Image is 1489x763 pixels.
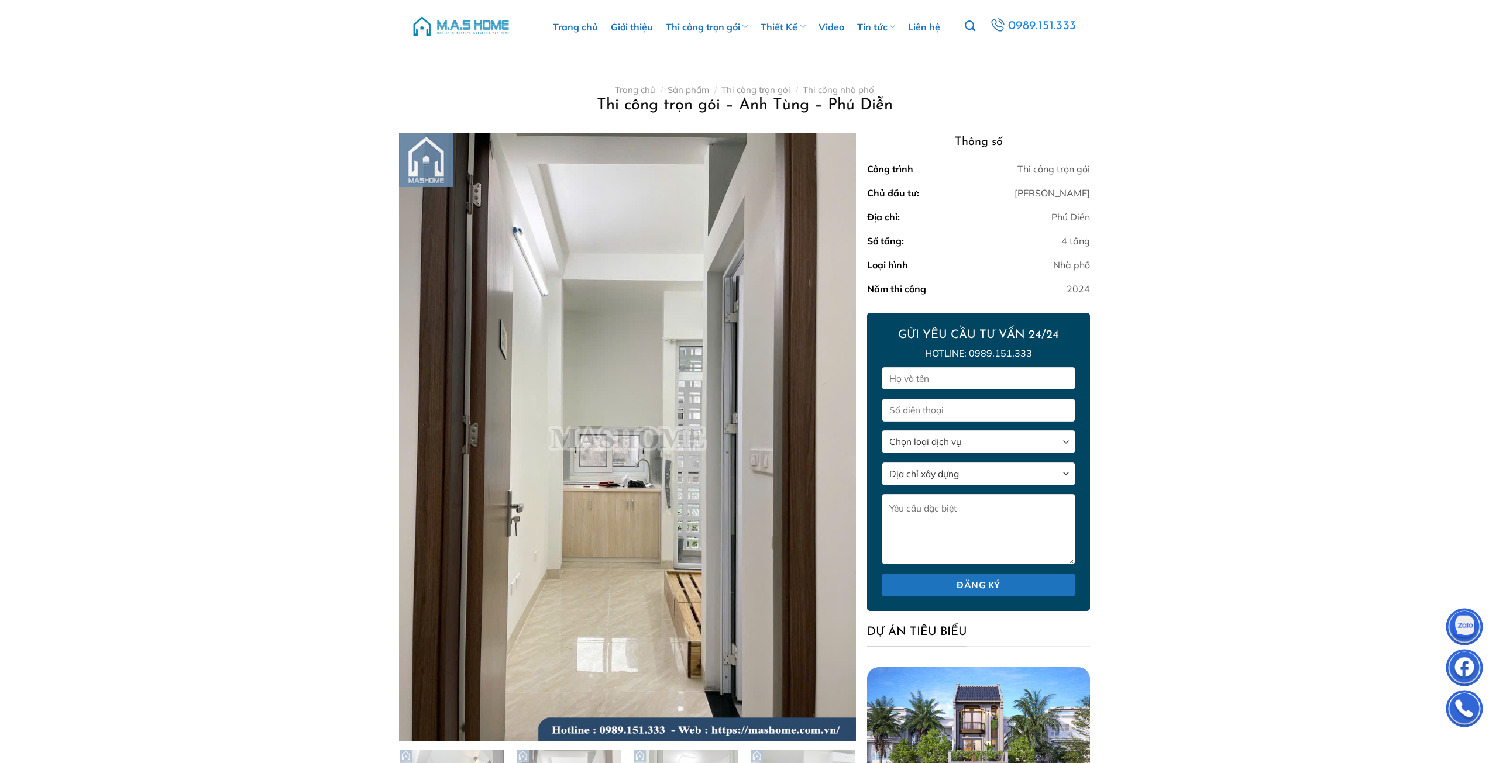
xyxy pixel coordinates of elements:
[882,327,1075,343] h2: GỬI YÊU CẦU TƯ VẤN 24/24
[867,282,926,296] div: Năm thi công
[867,623,967,647] span: DỰ ÁN TIÊU BIỂU
[882,367,1075,390] input: Họ và tên
[867,313,1089,611] form: Form liên hệ
[1015,186,1090,200] div: [PERSON_NAME]
[668,84,709,95] a: Sản phẩm
[986,15,1080,37] a: 0989.151.333
[867,162,913,176] div: Công trình
[1053,258,1090,272] div: Nhà phố
[867,258,908,272] div: Loại hình
[965,14,975,39] a: Tìm kiếm
[882,346,1075,361] p: Hotline: 0989.151.333
[411,9,511,44] img: M.A.S HOME – Tổng Thầu Thiết Kế Và Xây Nhà Trọn Gói
[661,84,663,95] span: /
[867,133,1089,151] h3: Thông số
[1007,16,1078,36] span: 0989.151.333
[1061,234,1090,248] div: 4 tầng
[867,186,919,200] div: Chủ đầu tư:
[882,574,1075,596] input: Đăng ký
[721,84,790,95] a: Thi công trọn gói
[399,133,855,741] img: Thi công trọn gói - Anh Tùng - Phú Diễn 1
[867,210,900,224] div: Địa chỉ:
[1447,611,1482,646] img: Zalo
[1017,162,1090,176] div: Thi công trọn gói
[413,95,1076,116] h1: Thi công trọn gói – Anh Tùng – Phú Diễn
[1447,652,1482,687] img: Facebook
[1447,693,1482,728] img: Phone
[714,84,717,95] span: /
[803,84,874,95] a: Thi công nhà phố
[1067,282,1090,296] div: 2024
[615,84,655,95] a: Trang chủ
[1051,210,1090,224] div: Phú Diễn
[796,84,798,95] span: /
[882,399,1075,422] input: Số điện thoại
[867,234,904,248] div: Số tầng:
